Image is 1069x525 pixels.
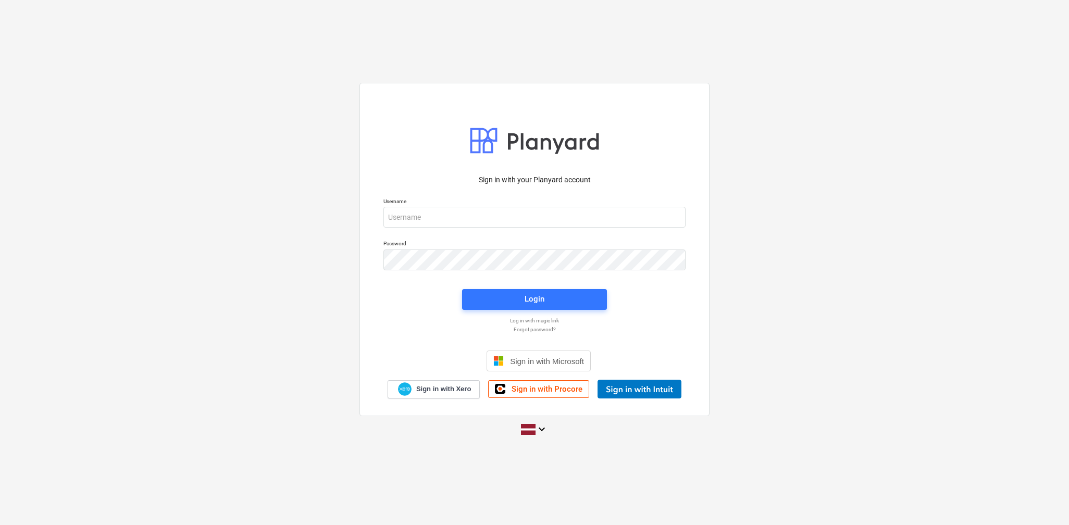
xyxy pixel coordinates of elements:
[525,292,544,306] div: Login
[383,240,686,249] p: Password
[383,207,686,228] input: Username
[416,384,471,394] span: Sign in with Xero
[493,356,504,366] img: Microsoft logo
[388,380,480,398] a: Sign in with Xero
[462,289,607,310] button: Login
[510,357,584,366] span: Sign in with Microsoft
[378,317,691,324] a: Log in with magic link
[383,174,686,185] p: Sign in with your Planyard account
[488,380,589,398] a: Sign in with Procore
[536,423,548,435] i: keyboard_arrow_down
[383,198,686,207] p: Username
[378,326,691,333] a: Forgot password?
[398,382,412,396] img: Xero logo
[512,384,582,394] span: Sign in with Procore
